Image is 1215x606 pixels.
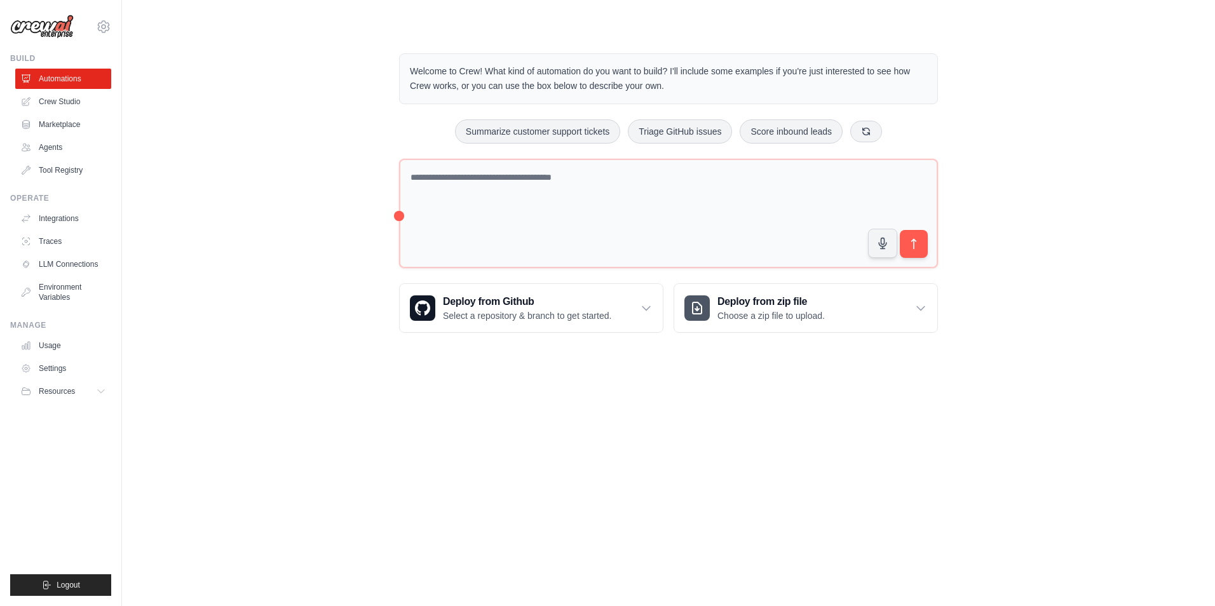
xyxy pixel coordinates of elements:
[15,277,111,307] a: Environment Variables
[740,119,843,144] button: Score inbound leads
[15,335,111,356] a: Usage
[410,64,927,93] p: Welcome to Crew! What kind of automation do you want to build? I'll include some examples if you'...
[15,91,111,112] a: Crew Studio
[15,160,111,180] a: Tool Registry
[15,69,111,89] a: Automations
[443,309,611,322] p: Select a repository & branch to get started.
[10,193,111,203] div: Operate
[15,358,111,379] a: Settings
[39,386,75,396] span: Resources
[15,231,111,252] a: Traces
[15,137,111,158] a: Agents
[15,254,111,274] a: LLM Connections
[717,294,825,309] h3: Deploy from zip file
[455,119,620,144] button: Summarize customer support tickets
[10,574,111,596] button: Logout
[628,119,732,144] button: Triage GitHub issues
[57,580,80,590] span: Logout
[15,208,111,229] a: Integrations
[15,381,111,401] button: Resources
[10,15,74,39] img: Logo
[15,114,111,135] a: Marketplace
[10,320,111,330] div: Manage
[443,294,611,309] h3: Deploy from Github
[717,309,825,322] p: Choose a zip file to upload.
[10,53,111,64] div: Build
